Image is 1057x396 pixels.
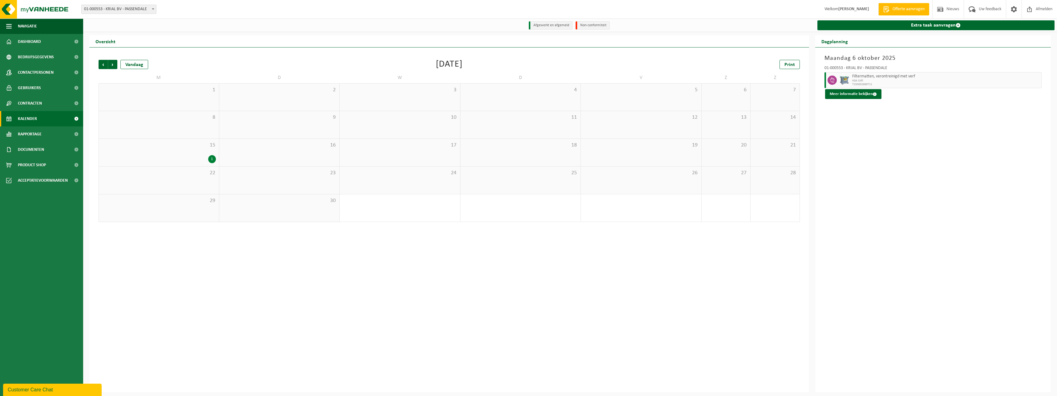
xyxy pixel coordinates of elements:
[108,60,117,69] span: Volgende
[18,34,41,49] span: Dashboard
[754,142,796,149] span: 21
[18,49,54,65] span: Bedrijfsgegevens
[102,170,216,176] span: 22
[18,111,37,126] span: Kalender
[584,114,698,121] span: 12
[18,80,41,96] span: Gebruikers
[89,35,122,47] h2: Overzicht
[464,87,578,93] span: 4
[222,170,337,176] span: 23
[754,114,796,121] span: 14
[754,170,796,176] span: 28
[222,114,337,121] span: 9
[852,74,1040,79] span: Filtermatten, verontreinigd met verf
[343,114,457,121] span: 10
[102,114,216,121] span: 8
[464,114,578,121] span: 11
[780,60,800,69] a: Print
[222,197,337,204] span: 30
[705,87,747,93] span: 6
[222,142,337,149] span: 16
[18,126,42,142] span: Rapportage
[18,65,54,80] span: Contactpersonen
[702,72,751,83] td: Z
[584,87,698,93] span: 5
[18,19,37,34] span: Navigatie
[343,142,457,149] span: 17
[18,173,68,188] span: Acceptatievoorwaarden
[754,87,796,93] span: 7
[99,60,108,69] span: Vorige
[852,83,1040,86] span: T250002889711
[817,20,1055,30] a: Extra taak aanvragen
[3,382,103,396] iframe: chat widget
[825,89,881,99] button: Meer informatie bekijken
[705,142,747,149] span: 20
[219,72,340,83] td: D
[102,142,216,149] span: 15
[576,21,610,30] li: Non-conformiteit
[824,66,1042,72] div: 01-000553 - KRIAL BV - PASSENDALE
[81,5,156,14] span: 01-000553 - KRIAL BV - PASSENDALE
[705,114,747,121] span: 13
[815,35,854,47] h2: Dagplanning
[584,142,698,149] span: 19
[840,76,849,85] img: PB-AP-0800-MET-02-01
[529,21,573,30] li: Afgewerkt en afgemeld
[878,3,929,15] a: Offerte aanvragen
[464,170,578,176] span: 25
[102,197,216,204] span: 29
[99,72,219,83] td: M
[436,60,463,69] div: [DATE]
[751,72,800,83] td: Z
[343,170,457,176] span: 24
[464,142,578,149] span: 18
[82,5,156,14] span: 01-000553 - KRIAL BV - PASSENDALE
[852,79,1040,83] span: KGA Colli
[222,87,337,93] span: 2
[208,155,216,163] div: 1
[824,54,1042,63] h3: Maandag 6 oktober 2025
[584,170,698,176] span: 26
[340,72,460,83] td: W
[784,62,795,67] span: Print
[705,170,747,176] span: 27
[343,87,457,93] span: 3
[581,72,702,83] td: V
[18,157,46,173] span: Product Shop
[102,87,216,93] span: 1
[460,72,581,83] td: D
[838,7,869,11] strong: [PERSON_NAME]
[891,6,926,12] span: Offerte aanvragen
[120,60,148,69] div: Vandaag
[18,96,42,111] span: Contracten
[18,142,44,157] span: Documenten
